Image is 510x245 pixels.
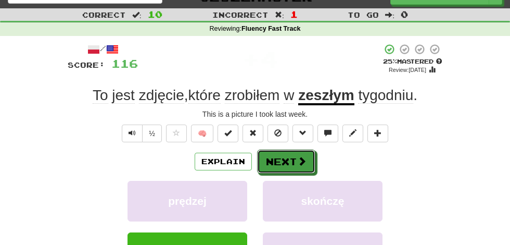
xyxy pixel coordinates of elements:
span: Score: [68,60,105,69]
span: jest [112,87,135,104]
button: Set this sentence to 100% Mastered (alt+m) [218,125,238,142]
div: This is a picture I took last week. [68,109,442,119]
button: prędzej [127,181,247,222]
div: / [68,43,138,56]
div: Text-to-speech controls [120,125,162,142]
button: Next [257,150,315,174]
small: Review: [DATE] [389,67,426,73]
button: Play sentence audio (ctl+space) [122,125,143,142]
button: Grammar (alt+g) [292,125,313,142]
div: Mastered [382,57,442,66]
span: skończę [301,195,345,207]
button: Explain [195,153,252,170]
span: zdjęcie [139,87,184,104]
u: zeszłym [298,87,354,105]
button: ½ [142,125,162,142]
button: Reset to 0% Mastered (alt+r) [243,125,263,142]
span: 116 [111,57,138,70]
button: skończę [263,181,382,222]
button: Favorite sentence (alt+f) [166,125,187,142]
span: prędzej [168,195,207,207]
span: 4 [260,46,278,72]
span: : [275,11,284,18]
span: 0 [401,9,408,19]
span: które [188,87,221,104]
button: Add to collection (alt+a) [367,125,388,142]
span: Correct [82,10,126,19]
span: zrobiłem [225,87,280,104]
span: + [242,43,260,75]
span: 10 [148,9,162,19]
span: To go [348,10,379,19]
span: 25 % [383,58,397,65]
strong: Fluency Fast Track [241,25,300,32]
button: Ignore sentence (alt+i) [267,125,288,142]
span: Incorrect [212,10,269,19]
span: tygodniu [358,87,413,104]
span: : [132,11,142,18]
button: Edit sentence (alt+d) [342,125,363,142]
span: : [385,11,394,18]
span: , [93,87,298,103]
span: To [93,87,108,104]
span: w [284,87,294,104]
button: 🧠 [191,125,213,142]
span: . [354,87,417,104]
button: Discuss sentence (alt+u) [317,125,338,142]
span: 1 [290,9,298,19]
